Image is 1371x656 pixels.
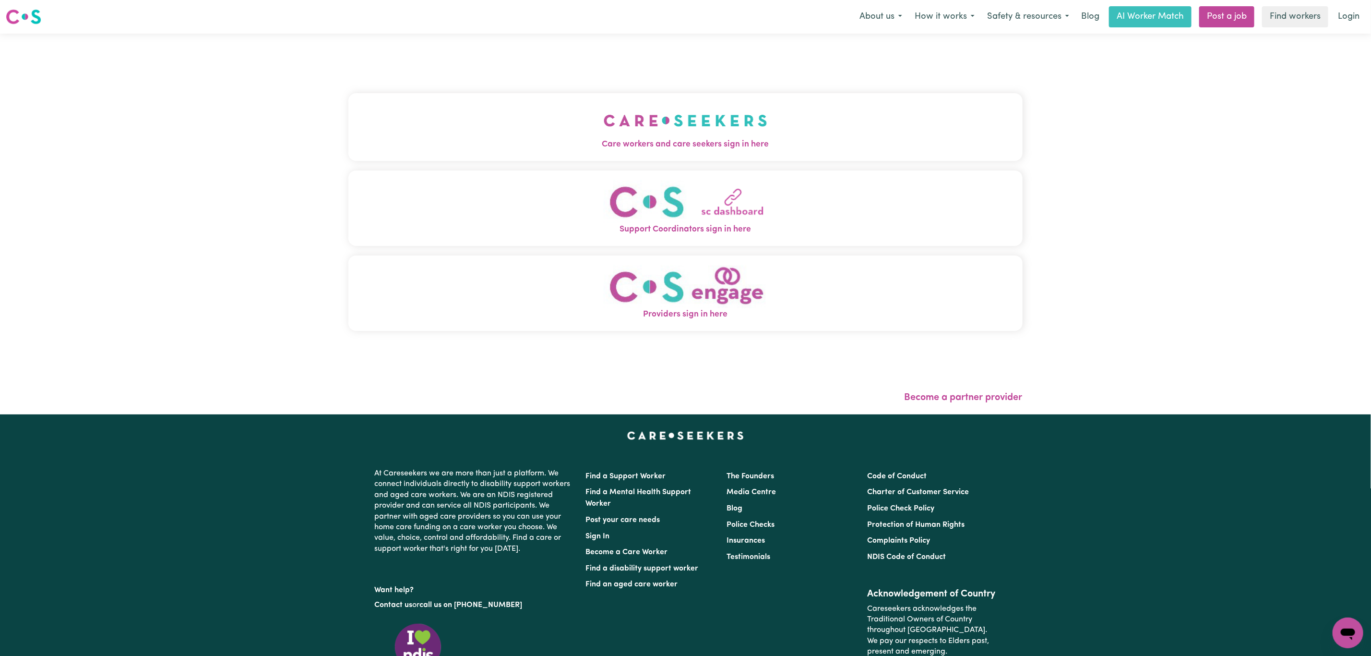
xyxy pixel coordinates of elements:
[375,596,574,614] p: or
[586,516,660,524] a: Post your care needs
[375,464,574,558] p: At Careseekers we are more than just a platform. We connect individuals directly to disability su...
[1333,618,1363,648] iframe: Button to launch messaging window, conversation in progress
[348,255,1023,331] button: Providers sign in here
[867,588,996,600] h2: Acknowledgement of Country
[727,553,770,561] a: Testimonials
[867,473,927,480] a: Code of Conduct
[867,537,930,545] a: Complaints Policy
[6,6,41,28] a: Careseekers logo
[375,581,574,595] p: Want help?
[348,308,1023,321] span: Providers sign in here
[727,473,774,480] a: The Founders
[348,170,1023,246] button: Support Coordinators sign in here
[586,565,699,572] a: Find a disability support worker
[1109,6,1192,27] a: AI Worker Match
[1332,6,1365,27] a: Login
[905,393,1023,402] a: Become a partner provider
[348,223,1023,236] span: Support Coordinators sign in here
[586,548,668,556] a: Become a Care Worker
[727,488,776,496] a: Media Centre
[1262,6,1328,27] a: Find workers
[348,93,1023,160] button: Care workers and care seekers sign in here
[586,581,678,588] a: Find an aged care worker
[586,488,691,508] a: Find a Mental Health Support Worker
[6,8,41,25] img: Careseekers logo
[375,601,413,609] a: Contact us
[1199,6,1254,27] a: Post a job
[1075,6,1105,27] a: Blog
[727,505,742,512] a: Blog
[867,505,934,512] a: Police Check Policy
[420,601,523,609] a: call us on [PHONE_NUMBER]
[867,521,965,529] a: Protection of Human Rights
[727,521,775,529] a: Police Checks
[867,488,969,496] a: Charter of Customer Service
[853,7,908,27] button: About us
[586,473,666,480] a: Find a Support Worker
[908,7,981,27] button: How it works
[586,533,610,540] a: Sign In
[348,138,1023,151] span: Care workers and care seekers sign in here
[981,7,1075,27] button: Safety & resources
[727,537,765,545] a: Insurances
[867,553,946,561] a: NDIS Code of Conduct
[627,432,744,439] a: Careseekers home page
